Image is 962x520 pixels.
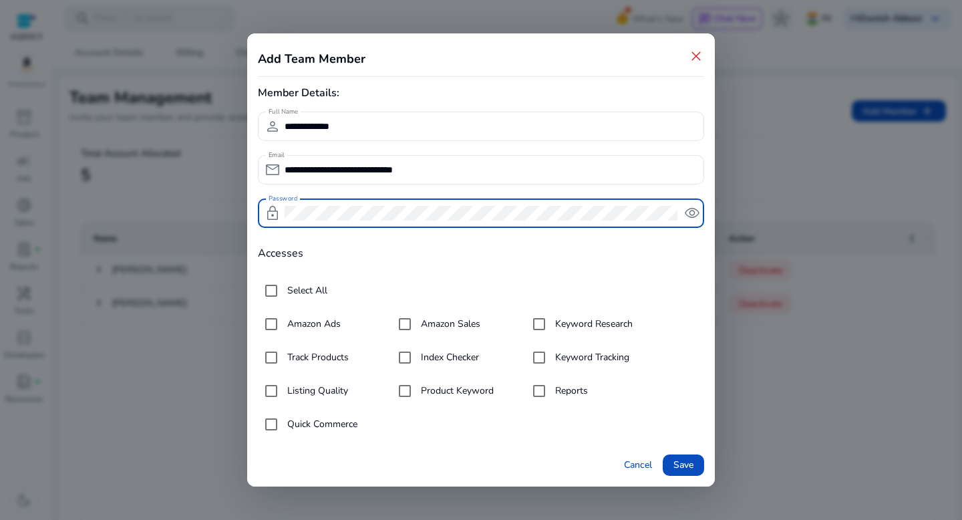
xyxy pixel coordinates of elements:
[418,317,480,331] label: Amazon Sales
[258,247,704,260] h4: Accesses
[258,49,365,68] h4: Add Team Member
[673,458,693,472] span: Save
[418,350,479,364] label: Index Checker
[269,151,285,160] mat-label: Email
[265,162,281,178] span: mail
[552,350,629,364] label: Keyword Tracking
[663,454,704,476] button: Save
[265,205,281,221] span: lock
[624,458,652,472] span: Cancel
[684,205,700,221] span: remove_red_eye
[285,317,341,331] label: Amazon Ads
[285,384,348,398] label: Listing Quality
[418,384,494,398] label: Product Keyword
[269,108,298,117] mat-label: Full Name
[285,283,327,297] label: Select All
[552,384,588,398] label: Reports
[269,194,297,204] mat-label: Password
[285,417,357,431] label: Quick Commerce
[619,454,657,476] button: Cancel
[285,350,349,364] label: Track Products
[688,48,704,64] span: close
[265,118,281,134] span: person
[552,317,633,331] label: Keyword Research
[258,85,704,101] div: Member Details:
